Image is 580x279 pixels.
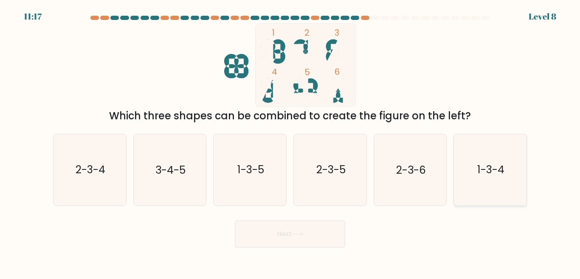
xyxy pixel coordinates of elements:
[76,162,105,177] text: 2-3-4
[304,66,310,78] tspan: 5
[529,10,556,23] div: Level 8
[155,162,186,177] text: 3-4-5
[335,66,340,78] tspan: 6
[58,108,522,124] div: Which three shapes can be combined to create the figure on the left?
[24,10,42,23] div: 11:17
[396,162,426,177] text: 2-3-6
[316,162,345,177] text: 2-3-5
[477,162,504,177] text: 1-3-4
[237,162,264,177] text: 1-3-5
[272,27,275,39] tspan: 1
[335,27,339,39] tspan: 3
[304,27,310,39] tspan: 2
[272,66,277,78] tspan: 4
[235,220,345,248] button: Next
